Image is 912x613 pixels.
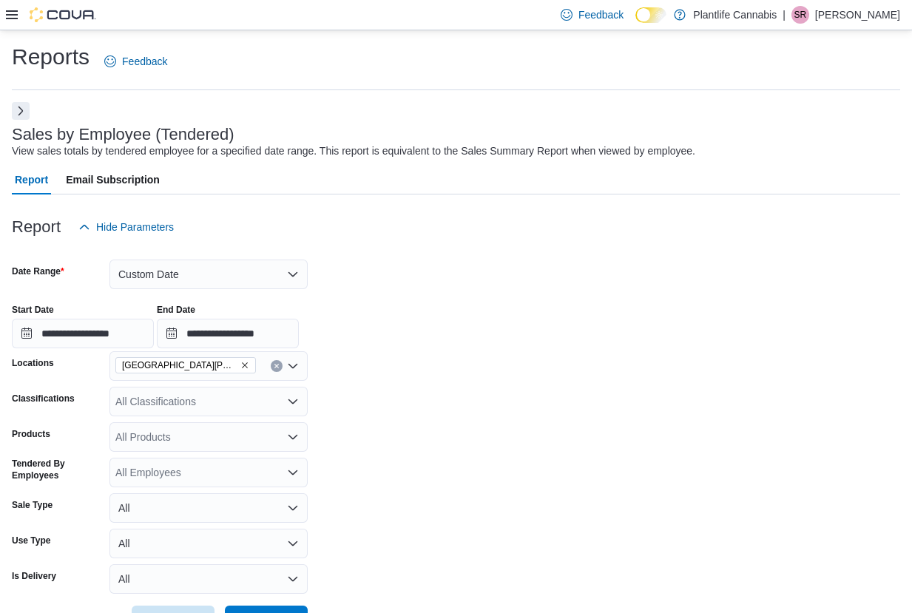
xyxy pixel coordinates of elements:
[72,212,180,242] button: Hide Parameters
[12,304,54,316] label: Start Date
[122,54,167,69] span: Feedback
[791,6,809,24] div: Skyler Rowsell
[109,493,308,523] button: All
[109,529,308,558] button: All
[12,102,30,120] button: Next
[157,304,195,316] label: End Date
[12,428,50,440] label: Products
[30,7,96,22] img: Cova
[15,165,48,194] span: Report
[578,7,624,22] span: Feedback
[287,360,299,372] button: Open list of options
[122,358,237,373] span: [GEOGRAPHIC_DATA][PERSON_NAME] - [GEOGRAPHIC_DATA]
[66,165,160,194] span: Email Subscription
[12,319,154,348] input: Press the down key to open a popover containing a calendar.
[12,265,64,277] label: Date Range
[12,143,695,159] div: View sales totals by tendered employee for a specified date range. This report is equivalent to t...
[794,6,807,24] span: SR
[12,218,61,236] h3: Report
[287,431,299,443] button: Open list of options
[271,360,283,372] button: Clear input
[157,319,299,348] input: Press the down key to open a popover containing a calendar.
[12,126,234,143] h3: Sales by Employee (Tendered)
[12,499,53,511] label: Sale Type
[815,6,900,24] p: [PERSON_NAME]
[12,458,104,481] label: Tendered By Employees
[240,361,249,370] button: Remove Fort McMurray - Eagle Ridge from selection in this group
[109,260,308,289] button: Custom Date
[12,42,89,72] h1: Reports
[783,6,786,24] p: |
[96,220,174,234] span: Hide Parameters
[12,535,50,546] label: Use Type
[287,467,299,478] button: Open list of options
[109,564,308,594] button: All
[12,570,56,582] label: Is Delivery
[98,47,173,76] a: Feedback
[287,396,299,407] button: Open list of options
[635,23,636,24] span: Dark Mode
[115,357,256,373] span: Fort McMurray - Eagle Ridge
[12,357,54,369] label: Locations
[635,7,666,23] input: Dark Mode
[693,6,777,24] p: Plantlife Cannabis
[12,393,75,404] label: Classifications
